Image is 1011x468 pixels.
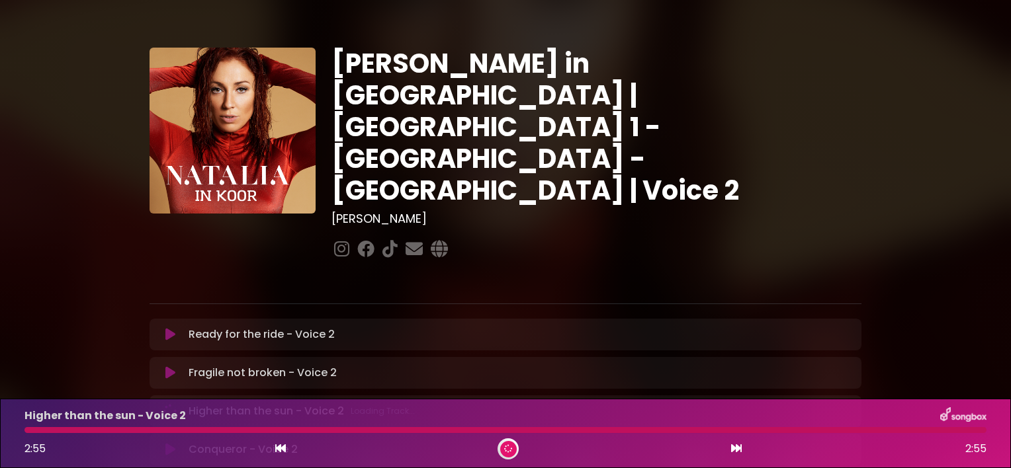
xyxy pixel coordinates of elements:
[940,407,987,424] img: songbox-logo-white.png
[24,408,186,424] p: Higher than the sun - Voice 2
[331,212,861,226] h3: [PERSON_NAME]
[965,441,987,457] span: 2:55
[189,365,337,381] p: Fragile not broken - Voice 2
[189,327,335,342] p: Ready for the ride - Voice 2
[24,441,46,456] span: 2:55
[331,48,861,206] h1: [PERSON_NAME] in [GEOGRAPHIC_DATA] | [GEOGRAPHIC_DATA] 1 - [GEOGRAPHIC_DATA] - [GEOGRAPHIC_DATA] ...
[150,48,316,214] img: YTVS25JmS9CLUqXqkEhs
